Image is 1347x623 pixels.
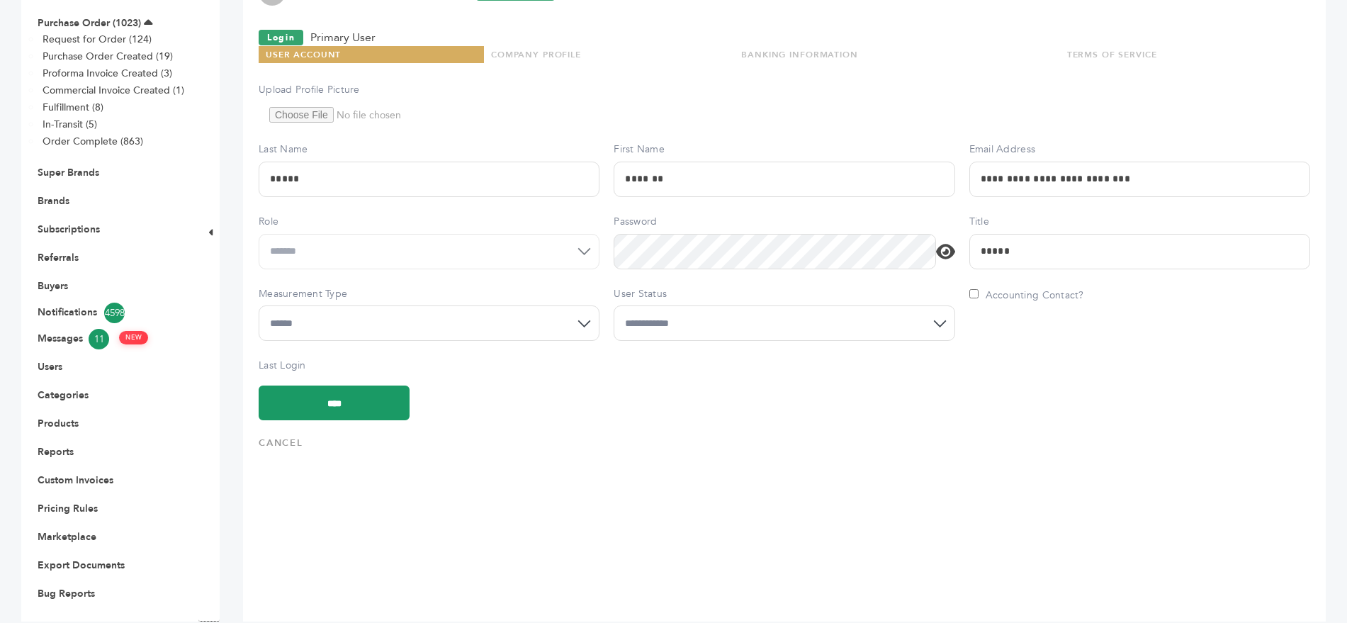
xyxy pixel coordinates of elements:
a: Categories [38,388,89,402]
label: Accounting Contact? [969,288,1084,302]
a: COMPANY PROFILE [491,49,581,60]
a: Pricing Rules [38,502,98,515]
label: Last Login [259,359,599,373]
a: Bug Reports [38,587,95,600]
a: Custom Invoices [38,473,113,487]
label: Password [614,215,954,229]
a: Buyers [38,279,68,293]
input: Accounting Contact? [969,289,979,298]
a: Login [259,30,303,45]
span: 11 [89,329,109,349]
label: Title [969,215,1310,229]
a: Purchase Order (1023) [38,16,141,30]
a: Cancel [259,437,303,449]
a: Export Documents [38,559,125,572]
label: First Name [614,142,954,157]
label: Upload Profile Picture [259,83,599,97]
label: Email Address [969,142,1310,157]
a: Purchase Order Created (19) [43,50,173,63]
span: 4598 [104,303,125,323]
a: Referrals [38,251,79,264]
a: Commercial Invoice Created (1) [43,84,184,97]
a: Notifications4598 [38,303,182,323]
a: Fulfillment (8) [43,101,103,114]
a: Super Brands [38,166,99,179]
a: Messages11 NEW [38,329,182,349]
a: Products [38,417,79,430]
a: USER ACCOUNT [266,49,341,60]
label: Measurement Type [259,287,599,301]
a: Brands [38,194,69,208]
a: Marketplace [38,530,96,544]
a: Users [38,360,62,374]
span: NEW [119,331,148,344]
a: BANKING INFORMATION [741,49,857,60]
a: Subscriptions [38,223,100,236]
label: Role [259,215,599,229]
a: Proforma Invoice Created (3) [43,67,172,80]
a: TERMS OF SERVICE [1067,49,1157,60]
label: Last Name [259,142,599,157]
a: Order Complete (863) [43,135,143,148]
label: User Status [614,287,954,301]
a: In-Transit (5) [43,118,97,131]
a: Request for Order (124) [43,33,152,46]
a: Reports [38,445,74,459]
